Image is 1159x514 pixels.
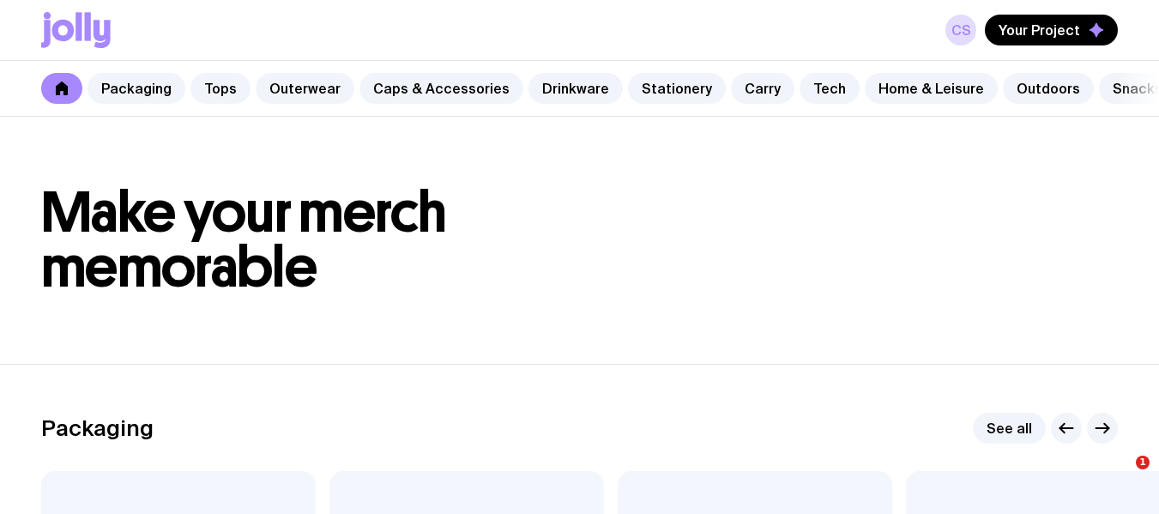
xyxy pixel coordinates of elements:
[973,413,1046,444] a: See all
[731,73,794,104] a: Carry
[1101,456,1142,497] iframe: Intercom live chat
[865,73,998,104] a: Home & Leisure
[41,178,447,301] span: Make your merch memorable
[528,73,623,104] a: Drinkware
[256,73,354,104] a: Outerwear
[985,15,1118,45] button: Your Project
[1136,456,1150,469] span: 1
[41,415,154,441] h2: Packaging
[1003,73,1094,104] a: Outdoors
[999,21,1080,39] span: Your Project
[628,73,726,104] a: Stationery
[359,73,523,104] a: Caps & Accessories
[190,73,251,104] a: Tops
[800,73,860,104] a: Tech
[945,15,976,45] a: CS
[88,73,185,104] a: Packaging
